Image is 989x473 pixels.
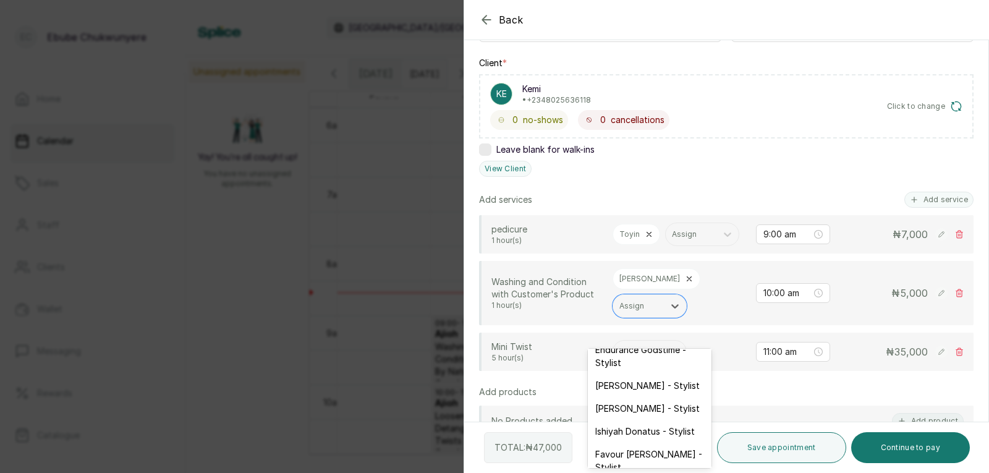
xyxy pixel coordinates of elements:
[900,287,928,299] span: 5,000
[491,276,603,300] p: Washing and Condition with Customer's Product
[491,353,603,363] p: 5 hour(s)
[588,397,711,420] div: [PERSON_NAME] - Stylist
[588,338,711,374] div: Endurance Godstime - Stylist
[893,227,928,242] p: ₦
[887,100,963,113] button: Click to change
[600,114,606,126] span: 0
[904,192,974,208] button: Add service
[611,114,664,126] span: cancellations
[717,432,846,463] button: Save appointment
[479,12,524,27] button: Back
[512,114,518,126] span: 0
[763,345,812,359] input: Select time
[894,346,928,358] span: 35,000
[491,236,603,245] p: 1 hour(s)
[479,57,507,69] label: Client
[891,286,928,300] p: ₦
[533,442,562,453] span: 47,000
[619,274,680,284] p: [PERSON_NAME]
[886,344,928,359] p: ₦
[763,228,812,241] input: Select time
[523,114,563,126] span: no-shows
[479,194,532,206] p: Add services
[494,441,562,454] p: TOTAL: ₦
[763,286,812,300] input: Select time
[522,83,591,95] p: Kemi
[522,95,591,105] p: • +234 8025636118
[901,228,928,241] span: 7,000
[499,12,524,27] span: Back
[491,341,603,353] p: Mini Twist
[491,300,603,310] p: 1 hour(s)
[588,374,711,397] div: [PERSON_NAME] - Stylist
[892,413,964,429] button: Add product
[619,229,640,239] p: Toyin
[887,101,946,111] span: Click to change
[496,88,507,100] p: Ke
[496,143,595,156] span: Leave blank for walk-ins
[479,161,532,177] button: View Client
[588,420,711,443] div: Ishiyah Donatus - Stylist
[491,415,572,427] p: No Products added
[491,223,603,236] p: pedicure
[479,386,537,398] p: Add products
[851,432,970,463] button: Continue to pay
